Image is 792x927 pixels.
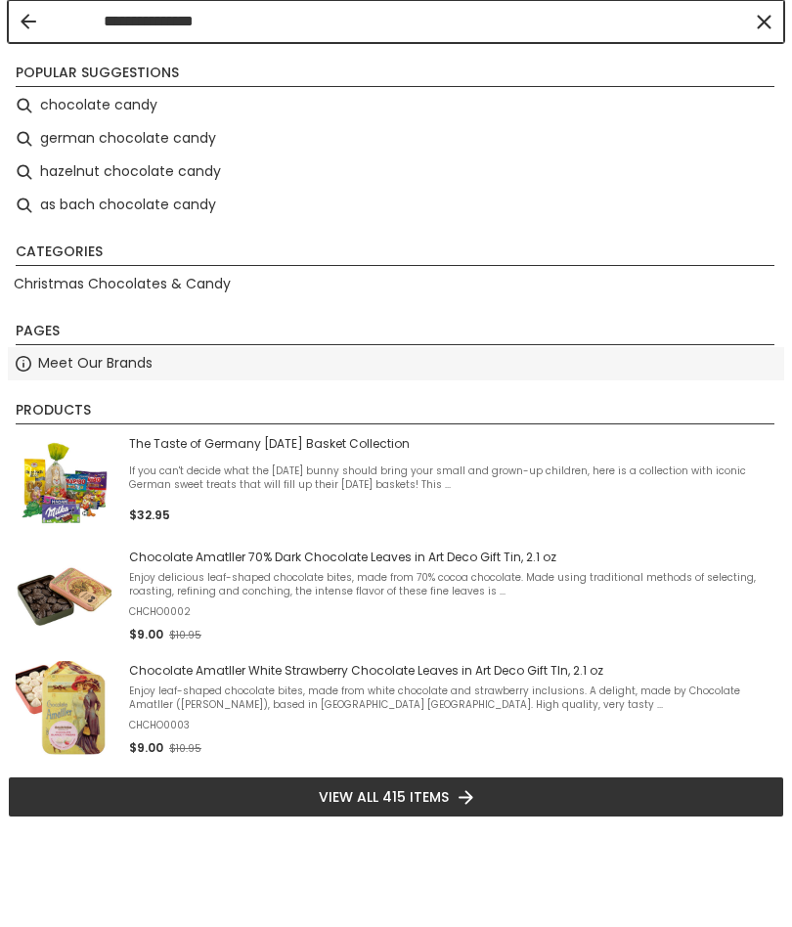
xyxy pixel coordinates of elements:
[16,661,776,759] a: Chocolate Amatller White Strawberry Chocolate Leaves in Art Deco Gift TIn, 2.1 ozEnjoy leaf-shape...
[129,436,776,452] span: The Taste of Germany [DATE] Basket Collection
[129,626,163,642] span: $9.00
[16,242,774,266] li: Categories
[129,464,776,492] span: If you can't decide what the [DATE] bunny should bring your small and grown-up children, here is ...
[8,268,784,301] li: Christmas Chocolates & Candy
[8,776,784,817] li: View all 415 items
[8,89,784,122] li: chocolate candy
[21,14,36,29] button: Back
[16,321,774,345] li: Pages
[129,571,776,598] span: Enjoy delicious leaf-shaped chocolate bites, made from 70% cocoa chocolate. Made using traditiona...
[129,507,170,523] span: $32.95
[8,426,784,540] li: The Taste of Germany Easter Basket Collection
[16,434,113,532] img: Easter Basket Stuffers Collection
[8,347,784,380] li: Meet Our Brands
[129,550,776,565] span: Chocolate Amatller 70% Dark Chocolate Leaves in Art Deco Gift Tin, 2.1 oz
[129,719,776,732] span: CHCHO0003
[129,663,776,679] span: Chocolate Amatller White Strawberry Chocolate Leaves in Art Deco Gift TIn, 2.1 oz
[16,63,774,87] li: Popular suggestions
[754,12,773,31] button: Clear
[129,684,776,712] span: Enjoy leaf-shaped chocolate bites, made from white chocolate and strawberry inclusions. A delight...
[14,273,231,295] a: Christmas Chocolates & Candy
[16,548,776,645] a: Chocolate Amatller 70% Dark Chocolate Leaves in Art Deco Gift Tin, 2.1 ozEnjoy delicious leaf-sha...
[169,741,201,756] span: $10.95
[8,122,784,155] li: german chocolate candy
[319,786,449,808] span: View all 415 items
[38,352,153,375] a: Meet Our Brands
[129,605,776,619] span: CHCHO0002
[8,155,784,189] li: hazelnut chocolate candy
[8,653,784,767] li: Chocolate Amatller White Strawberry Chocolate Leaves in Art Deco Gift TIn, 2.1 oz
[129,739,163,756] span: $9.00
[16,400,774,424] li: Products
[16,434,776,532] a: Easter Basket Stuffers CollectionThe Taste of Germany [DATE] Basket CollectionIf you can't decide...
[8,540,784,653] li: Chocolate Amatller 70% Dark Chocolate Leaves in Art Deco Gift Tin, 2.1 oz
[169,628,201,642] span: $10.95
[8,189,784,222] li: as bach chocolate candy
